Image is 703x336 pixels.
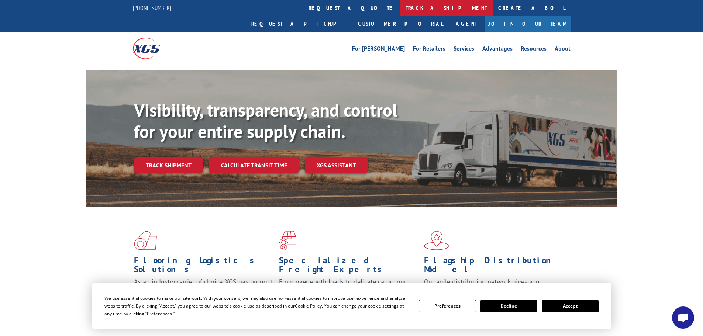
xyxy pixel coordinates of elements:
[134,157,203,173] a: Track shipment
[104,294,410,318] div: We use essential cookies to make our site work. With your consent, we may also use non-essential ...
[480,300,537,312] button: Decline
[542,300,599,312] button: Accept
[424,277,560,295] span: Our agile distribution network gives you nationwide inventory management on demand.
[555,46,571,54] a: About
[134,277,273,304] span: As an industry carrier of choice, XGS has brought innovation and dedication to flooring logistics...
[424,256,564,277] h1: Flagship Distribution Model
[424,231,449,250] img: xgs-icon-flagship-distribution-model-red
[482,46,513,54] a: Advantages
[305,157,368,173] a: XGS ASSISTANT
[279,231,296,250] img: xgs-icon-focused-on-flooring-red
[134,256,273,277] h1: Flooring Logistics Solutions
[352,46,405,54] a: For [PERSON_NAME]
[134,98,397,143] b: Visibility, transparency, and control for your entire supply chain.
[521,46,547,54] a: Resources
[672,306,694,329] div: Open chat
[92,283,611,329] div: Cookie Consent Prompt
[209,157,299,173] a: Calculate transit time
[454,46,474,54] a: Services
[133,4,171,11] a: [PHONE_NUMBER]
[352,16,448,32] a: Customer Portal
[279,256,418,277] h1: Specialized Freight Experts
[246,16,352,32] a: Request a pickup
[147,311,172,317] span: Preferences
[134,231,157,250] img: xgs-icon-total-supply-chain-intelligence-red
[279,277,418,310] p: From overlength loads to delicate cargo, our experienced staff knows the best way to move your fr...
[448,16,485,32] a: Agent
[295,303,322,309] span: Cookie Policy
[485,16,571,32] a: Join Our Team
[413,46,445,54] a: For Retailers
[419,300,476,312] button: Preferences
